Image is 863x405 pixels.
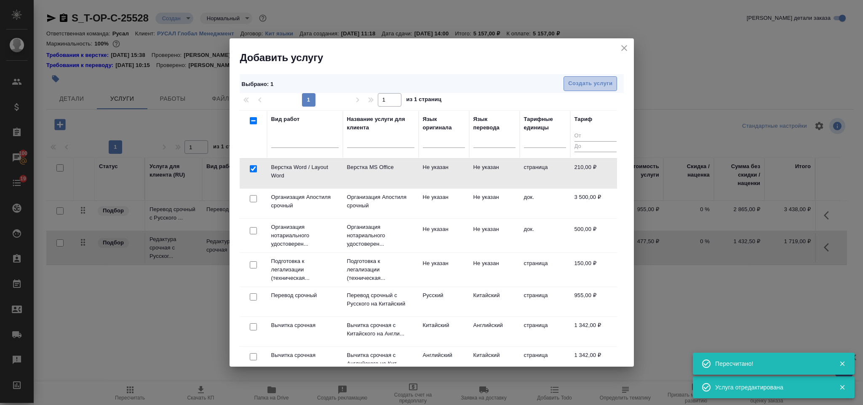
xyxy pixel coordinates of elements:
td: Русский [419,287,469,316]
span: Создать услуги [568,79,612,89]
p: Вычитка срочная с Китайского на Англи... [347,321,414,338]
td: Не указан [469,159,520,188]
td: страница [520,159,570,188]
div: Тариф [574,115,593,123]
p: Организация нотариального удостоверен... [347,223,414,248]
p: Подготовка к легализации (техническая... [347,257,414,282]
div: Пересчитано! [715,359,826,368]
p: Вычитка срочная с Английского на Кит... [347,351,414,368]
td: 150,00 ₽ [570,255,621,284]
p: Верстка MS Office [347,163,414,172]
button: Закрыть [834,384,851,391]
td: страница [520,347,570,376]
p: Организация нотариального удостоверен... [271,223,339,248]
td: Не указан [419,189,469,218]
td: страница [520,255,570,284]
td: док. [520,221,570,250]
p: Организация Апостиля срочный [347,193,414,210]
td: Не указан [469,221,520,250]
td: Китайский [469,347,520,376]
div: Тарифные единицы [524,115,566,132]
button: Создать услуги [564,76,617,91]
td: 500,00 ₽ [570,221,621,250]
td: 210,00 ₽ [570,159,621,188]
td: Не указан [469,189,520,218]
p: Организация Апостиля срочный [271,193,339,210]
p: Верстка Word / Layout Word [271,163,339,180]
td: 1 342,00 ₽ [570,317,621,346]
td: док. [520,189,570,218]
td: Китайский [419,317,469,346]
td: Китайский [469,287,520,316]
span: Выбрано : 1 [242,81,274,87]
td: 1 342,00 ₽ [570,347,621,376]
td: Не указан [419,221,469,250]
div: Название услуги для клиента [347,115,414,132]
div: Язык оригинала [423,115,465,132]
div: Вид работ [271,115,300,123]
td: Не указан [419,255,469,284]
td: Английский [469,317,520,346]
button: Закрыть [834,360,851,367]
td: Английский [419,347,469,376]
div: Услуга отредактирована [715,383,826,392]
h2: Добавить услугу [240,51,634,64]
td: Не указан [469,255,520,284]
span: из 1 страниц [406,94,442,107]
input: От [574,131,617,142]
p: Вычитка срочная [271,351,339,359]
button: close [618,42,631,54]
td: страница [520,317,570,346]
p: Перевод срочный [271,291,339,300]
td: Не указан [419,159,469,188]
td: страница [520,287,570,316]
p: Подготовка к легализации (техническая... [271,257,339,282]
td: 955,00 ₽ [570,287,621,316]
p: Перевод срочный с Русского на Китайский [347,291,414,308]
td: 3 500,00 ₽ [570,189,621,218]
input: До [574,141,617,152]
div: Язык перевода [473,115,516,132]
p: Вычитка срочная [271,321,339,330]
